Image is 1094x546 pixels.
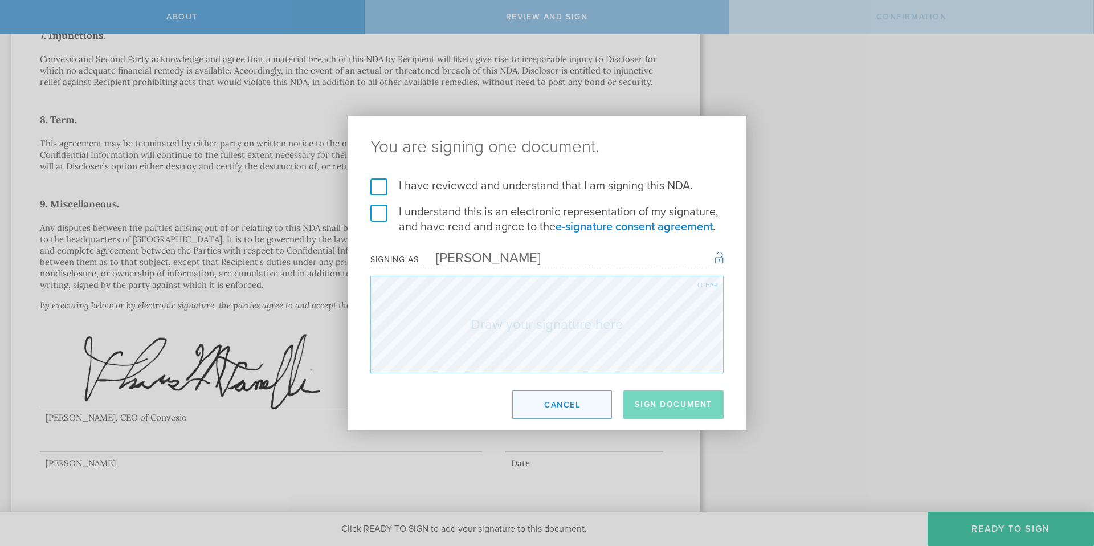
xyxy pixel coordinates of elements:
[370,205,724,234] label: I understand this is an electronic representation of my signature, and have read and agree to the .
[419,250,541,266] div: [PERSON_NAME]
[556,220,713,234] a: e-signature consent agreement
[370,255,419,264] div: Signing as
[512,390,612,419] button: Cancel
[370,178,724,193] label: I have reviewed and understand that I am signing this NDA.
[370,138,724,156] ng-pluralize: You are signing one document.
[623,390,724,419] button: Sign Document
